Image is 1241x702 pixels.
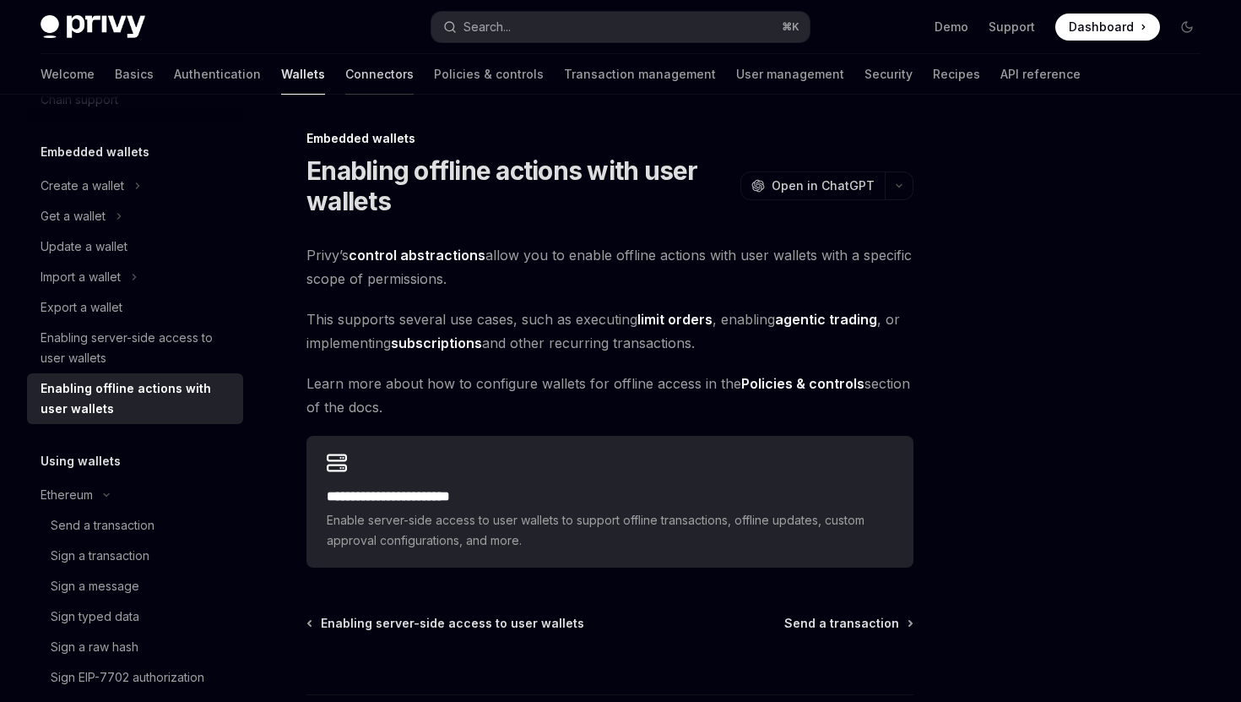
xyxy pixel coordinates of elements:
h5: Embedded wallets [41,142,149,162]
a: Sign EIP-7702 authorization [27,662,243,693]
a: Sign typed data [27,601,243,632]
a: Update a wallet [27,231,243,262]
a: Enabling server-side access to user wallets [308,615,584,632]
a: Basics [115,54,154,95]
div: Get a wallet [41,206,106,226]
div: Create a wallet [41,176,124,196]
a: Sign a raw hash [27,632,243,662]
a: Enabling offline actions with user wallets [27,373,243,424]
a: control abstractions [349,247,485,264]
a: Dashboard [1055,14,1160,41]
a: Authentication [174,54,261,95]
a: User management [736,54,844,95]
div: Enabling server-side access to user wallets [41,328,233,368]
a: Send a transaction [27,510,243,541]
h1: Enabling offline actions with user wallets [306,155,734,216]
button: Get a wallet [27,201,243,231]
a: Export a wallet [27,292,243,323]
button: Create a wallet [27,171,243,201]
button: Ethereum [27,480,243,510]
a: Enabling server-side access to user wallets [27,323,243,373]
div: Ethereum [41,485,93,505]
div: Sign a raw hash [51,637,138,657]
a: Send a transaction [784,615,912,632]
a: Transaction management [564,54,716,95]
div: Sign EIP-7702 authorization [51,667,204,688]
a: Policies & controls [434,54,544,95]
img: dark logo [41,15,145,39]
span: This supports several use cases, such as executing , enabling , or implementing and other recurri... [306,307,913,355]
a: Demo [935,19,968,35]
div: Sign a transaction [51,546,149,566]
a: Sign a transaction [27,541,243,571]
div: Import a wallet [41,267,121,287]
span: Enabling server-side access to user wallets [321,615,584,632]
span: Dashboard [1069,19,1134,35]
button: Open in ChatGPT [740,171,885,200]
a: Support [989,19,1035,35]
a: Security [864,54,913,95]
div: Export a wallet [41,297,122,318]
a: Connectors [345,54,414,95]
strong: subscriptions [391,335,482,351]
div: Embedded wallets [306,130,913,147]
span: ⌘ K [782,20,799,34]
a: Wallets [281,54,325,95]
button: Search...⌘K [431,12,809,42]
div: Send a transaction [51,515,154,536]
button: Toggle dark mode [1173,14,1200,41]
span: Privy’s allow you to enable offline actions with user wallets with a specific scope of permissions. [306,243,913,291]
h5: Using wallets [41,451,121,471]
span: Enable server-side access to user wallets to support offline transactions, offline updates, custo... [327,510,893,551]
span: Learn more about how to configure wallets for offline access in the section of the docs. [306,372,913,419]
button: Import a wallet [27,262,243,292]
strong: agentic trading [775,311,877,328]
span: Open in ChatGPT [772,177,875,194]
div: Sign typed data [51,607,139,627]
div: Sign a message [51,576,139,596]
div: Enabling offline actions with user wallets [41,378,233,419]
a: API reference [1000,54,1081,95]
a: Welcome [41,54,95,95]
span: Send a transaction [784,615,899,632]
div: Search... [463,17,511,37]
strong: limit orders [637,311,713,328]
a: Sign a message [27,571,243,601]
a: Recipes [933,54,980,95]
strong: Policies & controls [741,375,864,392]
a: **** **** **** **** ****Enable server-side access to user wallets to support offline transactions... [306,436,913,568]
div: Update a wallet [41,237,127,257]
